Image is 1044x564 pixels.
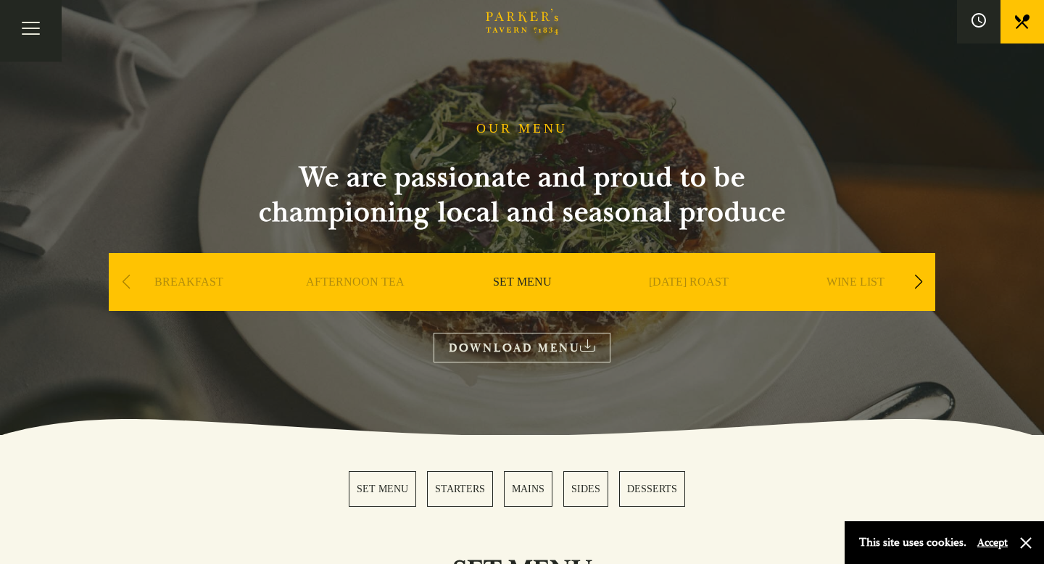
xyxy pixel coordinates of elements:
div: 2 / 9 [275,253,435,354]
h2: We are passionate and proud to be championing local and seasonal produce [232,160,812,230]
div: Next slide [908,266,928,298]
a: AFTERNOON TEA [306,275,405,333]
div: 4 / 9 [609,253,768,354]
a: DOWNLOAD MENU [434,333,610,362]
div: Previous slide [116,266,136,298]
div: 3 / 9 [442,253,602,354]
button: Accept [977,536,1008,550]
a: BREAKFAST [154,275,223,333]
a: WINE LIST [826,275,884,333]
div: 1 / 9 [109,253,268,354]
a: 5 / 5 [619,471,685,507]
a: SET MENU [493,275,552,333]
a: 2 / 5 [427,471,493,507]
div: 5 / 9 [776,253,935,354]
a: 3 / 5 [504,471,552,507]
p: This site uses cookies. [859,532,966,553]
a: [DATE] ROAST [649,275,729,333]
a: 4 / 5 [563,471,608,507]
h1: OUR MENU [476,121,568,137]
button: Close and accept [1019,536,1033,550]
a: 1 / 5 [349,471,416,507]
